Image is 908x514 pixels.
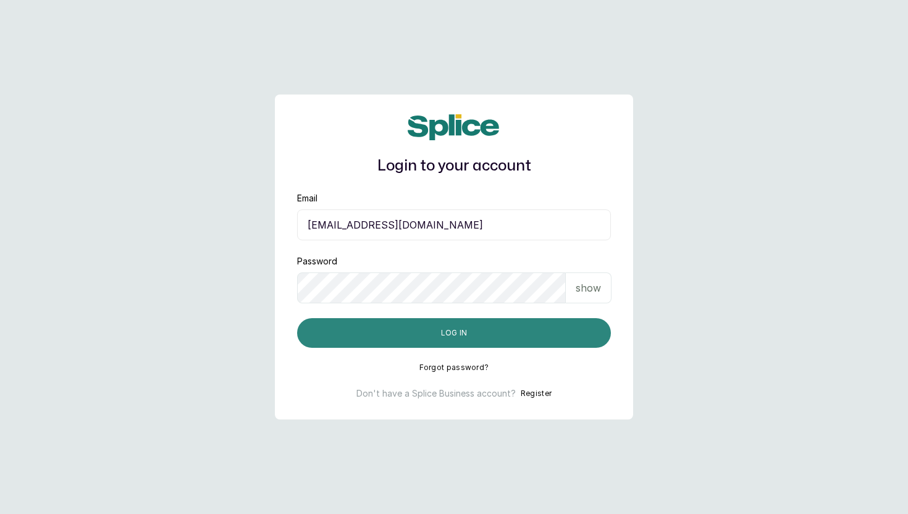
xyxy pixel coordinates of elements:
[297,255,337,268] label: Password
[576,280,601,295] p: show
[356,387,516,400] p: Don't have a Splice Business account?
[297,318,611,348] button: Log in
[419,363,489,373] button: Forgot password?
[521,387,552,400] button: Register
[297,155,611,177] h1: Login to your account
[297,209,611,240] input: email@acme.com
[297,192,317,204] label: Email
